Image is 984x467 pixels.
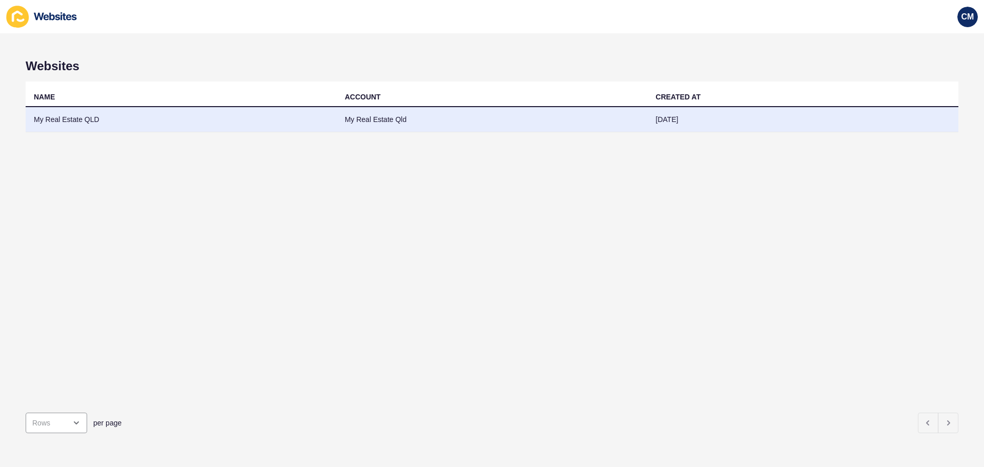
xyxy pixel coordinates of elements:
[26,59,958,73] h1: Websites
[26,413,87,433] div: open menu
[93,418,121,428] span: per page
[345,92,381,102] div: ACCOUNT
[26,107,337,132] td: My Real Estate QLD
[655,92,701,102] div: CREATED AT
[647,107,958,132] td: [DATE]
[337,107,648,132] td: My Real Estate Qld
[961,12,974,22] span: CM
[34,92,55,102] div: NAME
